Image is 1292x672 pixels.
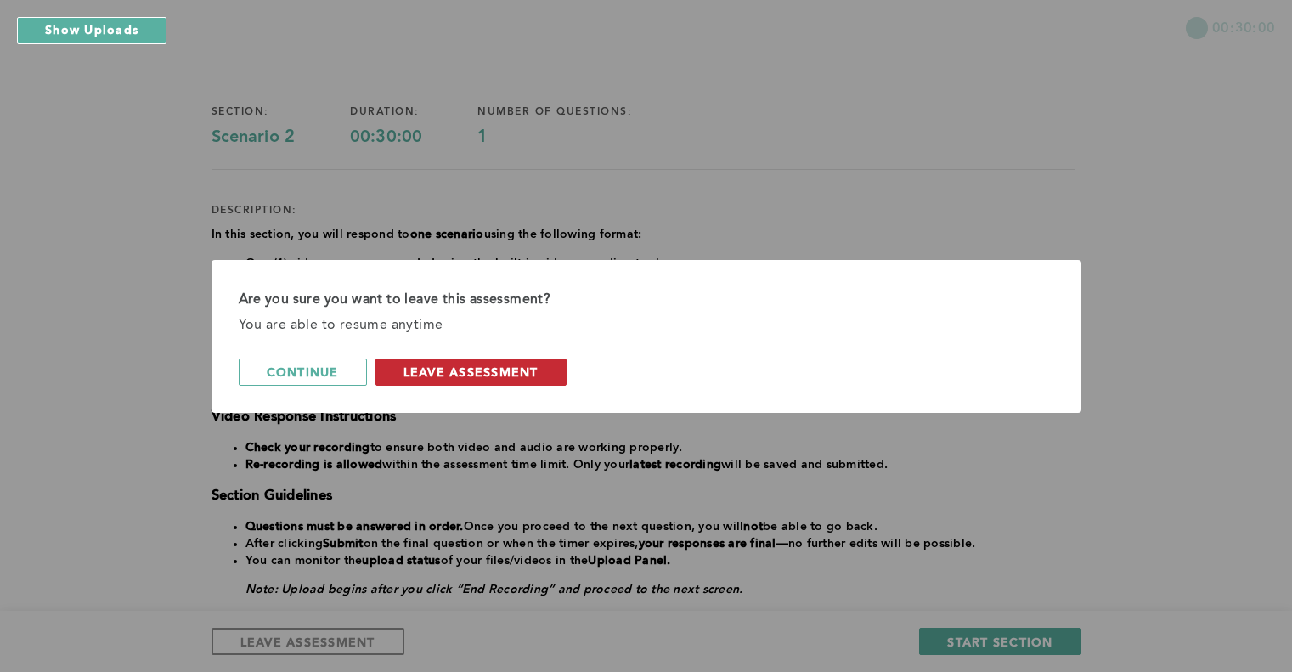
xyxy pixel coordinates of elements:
div: Are you sure you want to leave this assessment? [239,287,1054,313]
button: leave assessment [375,359,567,386]
span: leave assessment [403,364,539,380]
button: continue [239,359,367,386]
button: Show Uploads [17,17,166,44]
div: You are able to resume anytime [239,313,1054,338]
span: continue [267,364,339,380]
